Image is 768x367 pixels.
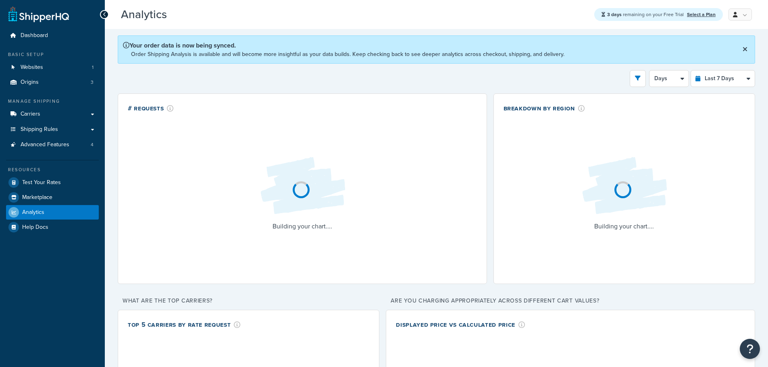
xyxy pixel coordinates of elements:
[91,79,94,86] span: 3
[6,122,99,137] a: Shipping Rules
[740,339,760,359] button: Open Resource Center
[607,11,685,18] span: remaining on your Free Trial
[21,32,48,39] span: Dashboard
[6,75,99,90] li: Origins
[22,194,52,201] span: Marketplace
[607,11,622,18] strong: 3 days
[630,70,646,87] button: open filter drawer
[6,220,99,234] a: Help Docs
[6,60,99,75] li: Websites
[92,64,94,71] span: 1
[6,60,99,75] a: Websites1
[6,107,99,122] a: Carriers
[576,221,672,232] p: Building your chart....
[22,224,48,231] span: Help Docs
[386,295,755,307] p: Are you charging appropriately across different cart values?
[91,141,94,148] span: 4
[6,175,99,190] a: Test Your Rates
[504,104,585,113] div: Breakdown by Region
[121,8,586,21] h3: Analytics
[396,320,525,329] div: Displayed Price vs Calculated Price
[131,50,564,58] p: Order Shipping Analysis is available and will become more insightful as your data builds. Keep ch...
[21,126,58,133] span: Shipping Rules
[21,79,39,86] span: Origins
[128,320,241,329] div: Top 5 Carriers by Rate Request
[6,137,99,152] li: Advanced Features
[6,205,99,220] a: Analytics
[6,137,99,152] a: Advanced Features4
[576,151,672,221] img: Loading...
[254,221,351,232] p: Building your chart....
[6,190,99,205] a: Marketplace
[21,64,43,71] span: Websites
[21,141,69,148] span: Advanced Features
[22,209,44,216] span: Analytics
[6,28,99,43] a: Dashboard
[169,11,196,21] span: Beta
[254,151,351,221] img: Loading...
[6,98,99,105] div: Manage Shipping
[118,295,379,307] p: What are the top carriers?
[6,51,99,58] div: Basic Setup
[128,104,174,113] div: # Requests
[21,111,40,118] span: Carriers
[123,41,564,50] p: Your order data is now being synced.
[6,166,99,173] div: Resources
[22,179,61,186] span: Test Your Rates
[687,11,716,18] a: Select a Plan
[6,75,99,90] a: Origins3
